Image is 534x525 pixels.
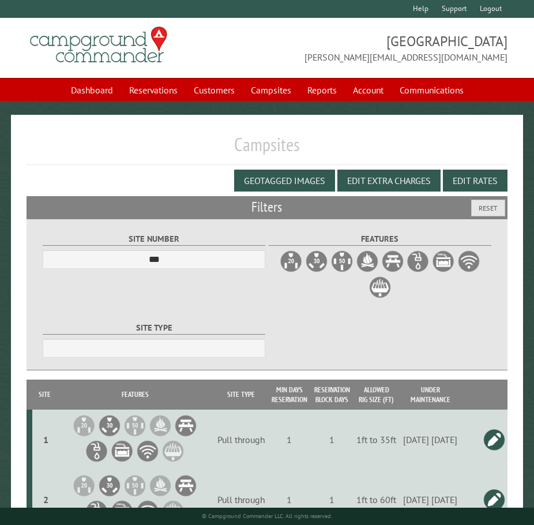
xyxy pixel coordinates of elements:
li: 50A Electrical Hookup [123,474,146,497]
li: Water Hookup [85,440,108,463]
div: 1 [270,494,309,505]
th: Site [32,380,57,410]
li: Sewer Hookup [111,440,134,463]
div: [DATE] [DATE] [401,494,459,505]
th: Min Days Reservation [268,380,311,410]
li: Water Hookup [85,500,108,523]
label: 50A Electrical Hookup [330,250,354,273]
div: 1ft to 35ft [355,434,398,445]
div: [DATE] [DATE] [401,434,459,445]
button: Reset [471,200,505,216]
a: Customers [187,79,242,101]
li: Firepit [149,414,172,437]
div: Pull through [216,434,266,445]
img: Campground Commander [27,22,171,67]
div: 1 [313,494,352,505]
th: Under Maintenance [400,380,461,410]
th: Site Type [214,380,268,410]
button: Edit Extra Charges [337,170,441,192]
a: Edit this campsite [483,488,506,511]
li: Grill [161,440,185,463]
li: Picnic Table [174,474,197,497]
div: 1 [37,434,54,445]
li: 30A Electrical Hookup [98,414,121,437]
div: Pull through [216,494,266,505]
label: 20A Electrical Hookup [280,250,303,273]
h2: Filters [27,196,507,218]
label: WiFi Service [457,250,480,273]
a: Dashboard [64,79,120,101]
a: Reservations [122,79,185,101]
label: Sewer Hookup [432,250,455,273]
label: Features [269,232,491,246]
li: 20A Electrical Hookup [73,474,96,497]
button: Geotagged Images [234,170,335,192]
div: 1 [313,434,352,445]
a: Edit this campsite [483,428,506,451]
li: 50A Electrical Hookup [123,414,146,437]
a: Reports [300,79,344,101]
label: 30A Electrical Hookup [305,250,328,273]
label: Water Hookup [407,250,430,273]
label: Site Type [43,321,265,335]
a: Campsites [244,79,298,101]
li: 30A Electrical Hookup [98,474,121,497]
a: Account [346,79,390,101]
th: Reservation Block Days [311,380,354,410]
li: WiFi Service [136,500,159,523]
small: © Campground Commander LLC. All rights reserved. [202,512,332,520]
label: Site Number [43,232,265,246]
div: 1ft to 60ft [355,494,398,505]
li: 20A Electrical Hookup [73,414,96,437]
th: Allowed Rig Size (ft) [354,380,400,410]
li: Firepit [149,474,172,497]
li: Sewer Hookup [111,500,134,523]
li: Picnic Table [174,414,197,437]
div: 2 [37,494,54,505]
th: Features [57,380,214,410]
label: Firepit [356,250,379,273]
button: Edit Rates [443,170,507,192]
label: Picnic Table [381,250,404,273]
label: Grill [368,276,392,299]
h1: Campsites [27,133,507,165]
li: WiFi Service [136,440,159,463]
li: Grill [161,500,185,523]
div: 1 [270,434,309,445]
span: [GEOGRAPHIC_DATA] [PERSON_NAME][EMAIL_ADDRESS][DOMAIN_NAME] [267,32,507,64]
a: Communications [393,79,471,101]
